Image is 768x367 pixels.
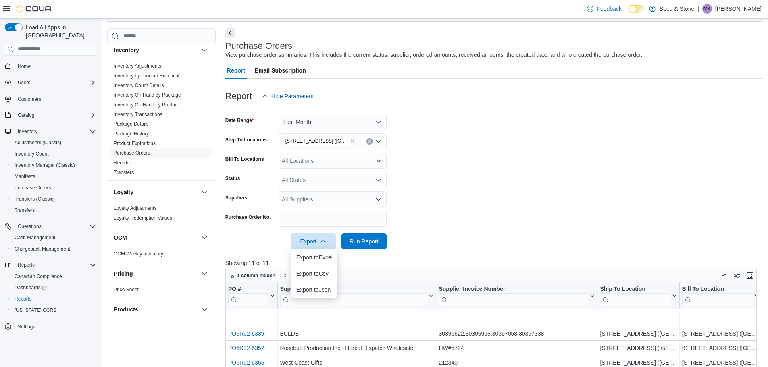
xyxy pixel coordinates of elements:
h3: Inventory [114,46,139,54]
span: Home [18,63,31,70]
span: Inventory On Hand by Product [114,102,179,108]
a: Chargeback Management [11,244,73,254]
div: PO # [228,285,268,293]
a: Product Expirations [114,141,156,146]
a: Settings [15,322,38,332]
a: Home [15,62,34,71]
div: Bill To Location [682,285,752,293]
label: Purchase Order No. [225,214,271,220]
span: 1 column hidden [237,272,275,279]
button: Inventory [2,126,99,137]
label: Ship To Locations [225,137,267,143]
button: Pricing [114,270,198,278]
span: Transfers [11,205,96,215]
span: Canadian Compliance [11,272,96,281]
a: Transfers [11,205,38,215]
div: BCLDB [280,329,433,338]
button: Clear input [366,138,373,145]
input: Dark Mode [628,5,645,13]
div: - [280,314,433,323]
h3: Pricing [114,270,133,278]
button: Pricing [200,269,209,278]
h3: Products [114,305,138,313]
h3: Purchase Orders [225,41,292,51]
span: Loyalty Redemption Values [114,215,172,221]
a: Canadian Compliance [11,272,65,281]
span: Export to Csv [296,270,333,277]
div: HW#5724 [439,343,595,353]
div: PO # URL [228,285,268,306]
span: Settings [18,323,35,330]
span: Transfers [15,207,35,214]
span: Users [18,79,30,86]
button: 1 column hidden [226,271,279,280]
button: Inventory [15,126,41,136]
span: OCM Weekly Inventory [114,251,163,257]
div: [STREET_ADDRESS] ([GEOGRAPHIC_DATA]) [682,329,759,338]
h3: OCM [114,234,127,242]
span: Inventory Manager (Classic) [11,160,96,170]
span: Chargeback Management [11,244,96,254]
button: Hide Parameters [258,88,317,104]
span: Run Report [350,237,379,245]
button: Reports [8,293,99,305]
span: Customers [15,94,96,104]
button: Export toCsv [291,265,337,282]
button: Canadian Compliance [8,271,99,282]
button: Supplier Invoice Number [439,285,595,306]
span: Inventory Count [15,151,49,157]
button: Enter fullscreen [745,271,755,280]
span: Reports [11,294,96,304]
span: Feedback [597,5,621,13]
p: Showing 11 of 11 [225,259,762,267]
div: OCM [107,249,216,262]
a: Reports [11,294,35,304]
div: Supplier [280,285,427,306]
button: Catalog [2,110,99,121]
span: Customers [18,96,41,102]
span: Email Subscription [255,62,306,79]
span: Purchase Orders [15,185,51,191]
span: Product Expirations [114,140,156,147]
span: Catalog [15,110,96,120]
button: PO # [228,285,275,306]
button: Home [2,60,99,72]
div: Ship To Location [600,285,670,306]
a: Dashboards [11,283,50,292]
span: Transfers (Classic) [15,196,55,202]
span: Home [15,61,96,71]
button: Open list of options [375,138,382,145]
a: Inventory On Hand by Package [114,92,181,98]
p: [PERSON_NAME] [715,4,762,14]
span: Inventory Count [11,149,96,159]
label: Date Range [225,117,254,124]
button: Remove 616 Fort St. (Bay Centre) from selection in this group [350,139,355,143]
button: Inventory [114,46,198,54]
button: Loyalty [200,187,209,197]
button: Supplier [280,285,433,306]
a: [US_STATE] CCRS [11,305,60,315]
button: Export toExcel [291,249,337,265]
span: Transfers (Classic) [11,194,96,204]
div: [STREET_ADDRESS] ([GEOGRAPHIC_DATA]) [600,329,676,338]
a: Feedback [584,1,624,17]
button: Open list of options [375,158,382,164]
button: Users [2,77,99,88]
span: MK [703,4,711,14]
button: Sort fields [279,271,315,280]
button: Inventory [200,45,209,55]
a: Purchase Orders [11,183,54,193]
button: Manifests [8,171,99,182]
span: Adjustments (Classic) [11,138,96,147]
span: Operations [15,222,96,231]
label: Status [225,175,240,182]
div: Bill To Location [682,285,752,306]
button: Reports [15,260,38,270]
a: PO6R92-6352 [228,345,264,351]
a: Price Sheet [114,287,139,292]
h3: Report [225,91,252,101]
span: Load All Apps in [GEOGRAPHIC_DATA] [23,23,96,39]
button: Open list of options [375,177,382,183]
button: OCM [200,233,209,243]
